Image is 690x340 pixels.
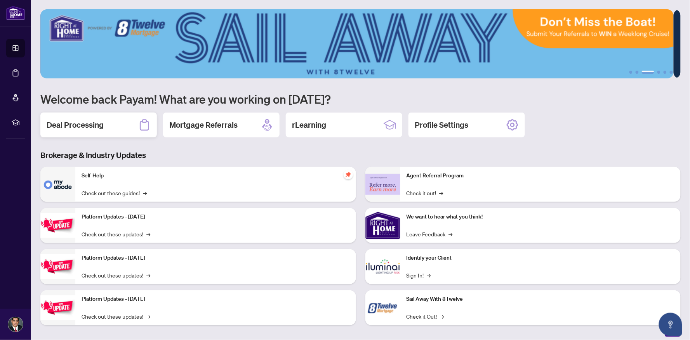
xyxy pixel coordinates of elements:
img: Platform Updates - July 21, 2025 [40,213,75,238]
span: → [146,312,150,321]
h2: Mortgage Referrals [169,120,238,130]
p: We want to hear what you think! [407,213,675,221]
button: 6 [670,71,673,74]
h3: Brokerage & Industry Updates [40,150,681,161]
img: Profile Icon [8,317,23,332]
img: Platform Updates - July 8, 2025 [40,254,75,279]
span: → [427,271,431,279]
a: Check it Out!→ [407,312,444,321]
a: Sign In!→ [407,271,431,279]
button: Open asap [659,313,682,336]
h2: Profile Settings [415,120,468,130]
img: Sail Away With 8Twelve [365,290,400,325]
img: logo [6,6,25,20]
p: Platform Updates - [DATE] [82,254,350,262]
a: Check out these updates!→ [82,312,150,321]
p: Identify your Client [407,254,675,262]
img: Agent Referral Program [365,174,400,195]
h1: Welcome back Payam! What are you working on [DATE]? [40,92,681,106]
p: Platform Updates - [DATE] [82,213,350,221]
span: → [440,189,443,197]
a: Check it out!→ [407,189,443,197]
button: 2 [636,71,639,74]
span: → [146,271,150,279]
span: → [449,230,453,238]
span: pushpin [344,170,353,179]
img: Slide 2 [40,9,674,78]
p: Self-Help [82,172,350,180]
span: → [143,189,147,197]
img: We want to hear what you think! [365,208,400,243]
p: Sail Away With 8Twelve [407,295,675,304]
a: Check out these updates!→ [82,230,150,238]
button: 3 [642,71,654,74]
span: → [440,312,444,321]
p: Agent Referral Program [407,172,675,180]
h2: Deal Processing [47,120,104,130]
a: Check out these guides!→ [82,189,147,197]
a: Check out these updates!→ [82,271,150,279]
span: → [146,230,150,238]
button: 5 [664,71,667,74]
button: 4 [657,71,660,74]
button: 1 [629,71,633,74]
a: Leave Feedback→ [407,230,453,238]
img: Identify your Client [365,249,400,284]
p: Platform Updates - [DATE] [82,295,350,304]
h2: rLearning [292,120,326,130]
img: Platform Updates - June 23, 2025 [40,295,75,320]
img: Self-Help [40,167,75,202]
